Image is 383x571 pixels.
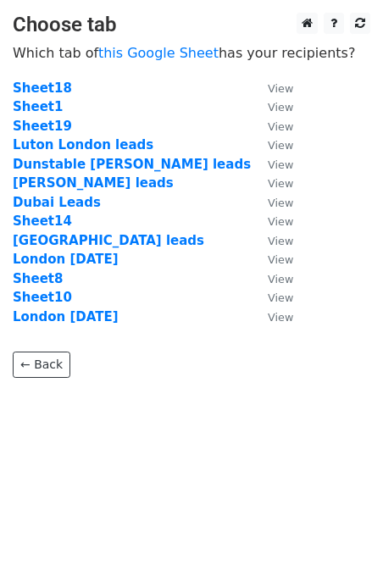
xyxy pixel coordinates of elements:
[268,101,293,114] small: View
[251,213,293,229] a: View
[13,213,72,229] a: Sheet14
[268,215,293,228] small: View
[251,157,293,172] a: View
[268,82,293,95] small: View
[251,80,293,96] a: View
[13,80,72,96] a: Sheet18
[251,119,293,134] a: View
[268,197,293,209] small: View
[268,273,293,285] small: View
[13,137,153,152] a: Luton London leads
[251,271,293,286] a: View
[251,233,293,248] a: View
[268,158,293,171] small: View
[13,13,370,37] h3: Choose tab
[13,44,370,62] p: Which tab of has your recipients?
[98,45,219,61] a: this Google Sheet
[268,177,293,190] small: View
[268,291,293,304] small: View
[251,290,293,305] a: View
[13,309,119,324] a: London [DATE]
[13,175,174,191] a: [PERSON_NAME] leads
[13,233,204,248] a: [GEOGRAPHIC_DATA] leads
[13,99,63,114] a: Sheet1
[268,120,293,133] small: View
[251,309,293,324] a: View
[13,157,251,172] a: Dunstable [PERSON_NAME] leads
[13,119,72,134] a: Sheet19
[251,99,293,114] a: View
[251,195,293,210] a: View
[268,235,293,247] small: View
[251,175,293,191] a: View
[13,252,119,267] a: London [DATE]
[13,352,70,378] a: ← Back
[13,271,63,286] a: Sheet8
[13,290,72,305] a: Sheet10
[251,252,293,267] a: View
[268,311,293,324] small: View
[251,137,293,152] a: View
[13,195,101,210] a: Dubai Leads
[268,139,293,152] small: View
[268,253,293,266] small: View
